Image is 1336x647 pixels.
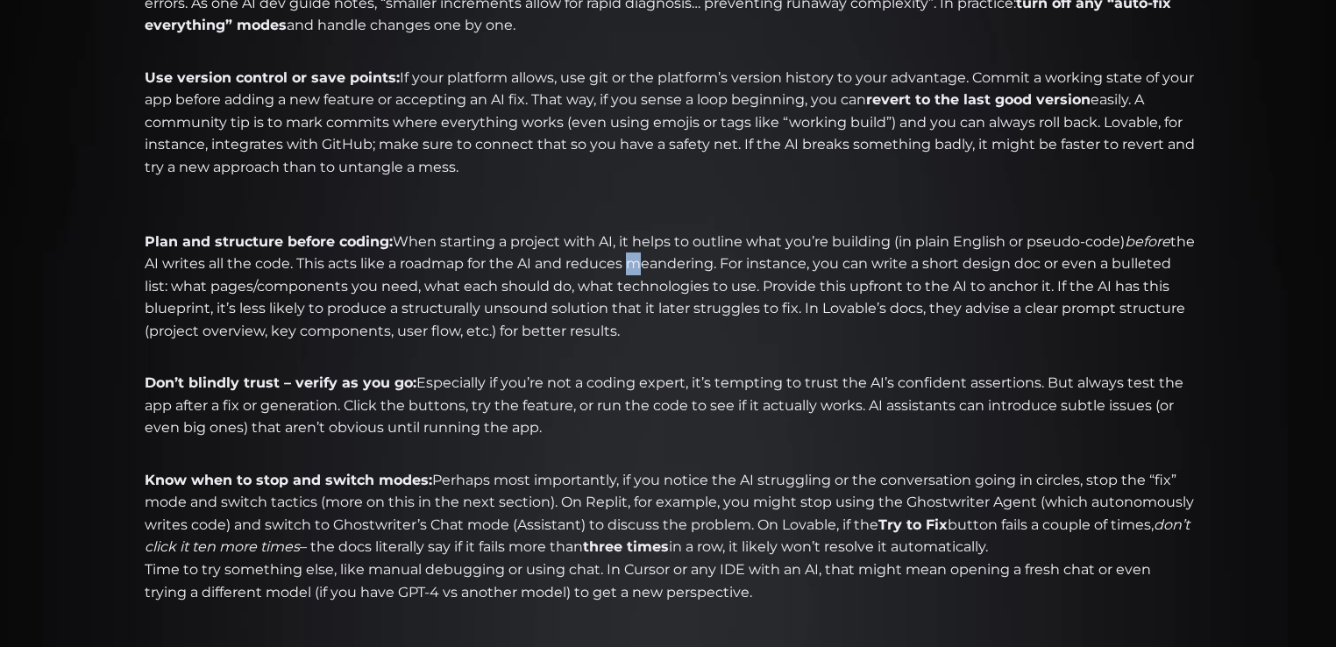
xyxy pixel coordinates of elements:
strong: revert to the last good version [866,91,1091,108]
em: before [1125,233,1170,250]
li: Perhaps most importantly, if you notice the AI struggling or the conversation going in circles, s... [140,469,1196,604]
strong: Try to Fix [878,516,948,533]
strong: Use version control or save points: [145,69,400,86]
em: don’t click it ten more times [145,516,1190,556]
li: When starting a project with AI, it helps to outline what you’re building (in plain English or ps... [140,231,1196,366]
strong: Don’t blindly trust – verify as you go: [145,374,416,391]
li: Especially if you’re not a coding expert, it’s tempting to trust the AI’s confident assertions. B... [140,372,1196,461]
li: If your platform allows, use git or the platform’s version history to your advantage. Commit a wo... [140,67,1196,224]
strong: three times [583,538,669,555]
strong: Plan and structure before coding: [145,233,393,250]
strong: Know when to stop and switch modes: [145,472,432,488]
